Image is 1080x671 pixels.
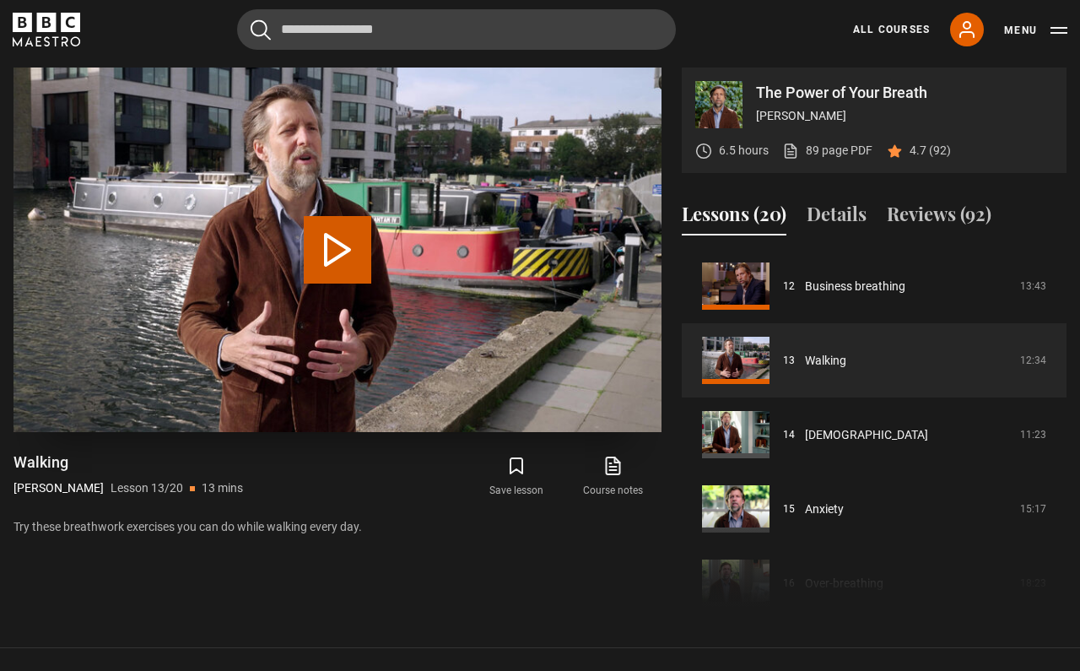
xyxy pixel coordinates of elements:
[111,479,183,497] p: Lesson 13/20
[853,22,930,37] a: All Courses
[719,142,769,160] p: 6.5 hours
[756,85,1053,100] p: The Power of Your Breath
[805,501,844,518] a: Anxiety
[237,9,676,50] input: Search
[13,479,104,497] p: [PERSON_NAME]
[782,142,872,160] a: 89 page PDF
[887,200,991,235] button: Reviews (92)
[304,216,371,284] button: Play Lesson Walking
[13,13,80,46] svg: BBC Maestro
[13,518,661,536] p: Try these breathwork exercises you can do while walking every day.
[1004,22,1067,39] button: Toggle navigation
[13,68,661,432] video-js: Video Player
[805,278,905,295] a: Business breathing
[910,142,951,160] p: 4.7 (92)
[13,452,243,473] h1: Walking
[807,200,867,235] button: Details
[202,479,243,497] p: 13 mins
[805,352,846,370] a: Walking
[756,107,1053,125] p: [PERSON_NAME]
[468,452,564,501] button: Save lesson
[805,426,928,444] a: [DEMOGRAPHIC_DATA]
[682,200,786,235] button: Lessons (20)
[565,452,661,501] a: Course notes
[251,19,271,41] button: Submit the search query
